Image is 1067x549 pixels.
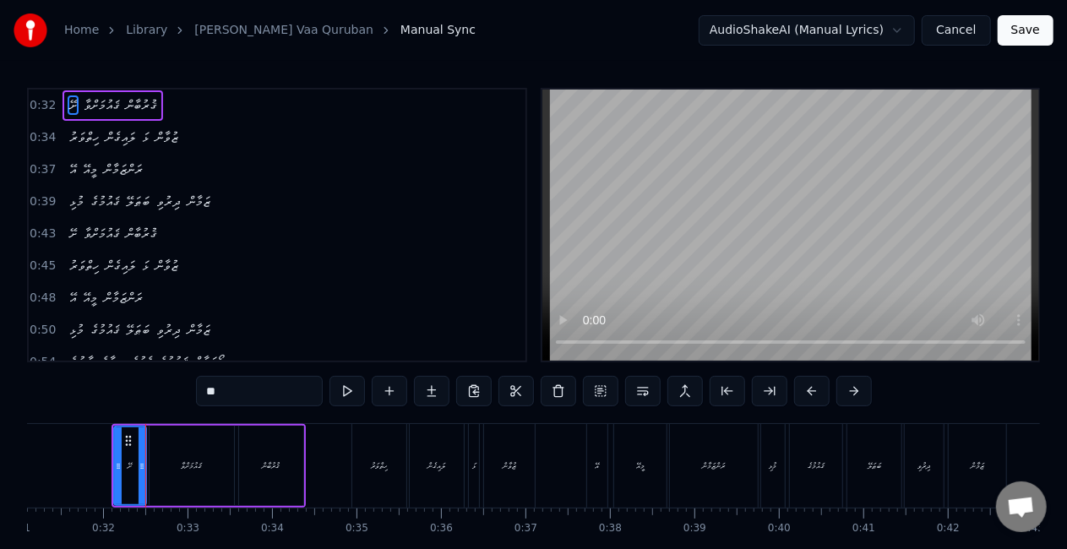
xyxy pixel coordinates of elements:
[503,459,516,472] div: ޒުވާން
[68,128,101,147] span: ހިތްވަރު
[636,459,645,472] div: މީއޭ
[155,320,182,340] span: ދިރުވި
[193,352,226,372] span: ނޯޖަވާން
[261,522,284,535] div: 0:34
[263,459,280,472] div: ޤުރުބާން
[30,193,56,210] span: 0:39
[400,22,476,39] span: Manual Sync
[30,258,56,274] span: 0:45
[472,459,476,472] div: ޅަ
[81,288,99,307] span: މީއޭ
[177,522,199,535] div: 0:33
[596,459,600,472] div: އޭ
[30,129,56,146] span: 0:34
[124,320,151,340] span: ބަޠަލޭ
[104,128,137,147] span: ލައިގެން
[599,522,622,535] div: 0:38
[371,459,388,472] div: ހިތްވަރު
[937,522,960,535] div: 0:42
[852,522,875,535] div: 0:41
[868,459,881,472] div: ބަޠަލޭ
[30,290,56,307] span: 0:48
[154,256,180,275] span: ޒުވާން
[922,15,990,46] button: Cancel
[157,352,189,372] span: ޤައުމުގެ
[768,522,791,535] div: 0:40
[30,322,56,339] span: 0:50
[82,95,121,115] span: ޤައުމަށްވާ
[430,522,453,535] div: 0:36
[514,522,537,535] div: 0:37
[89,192,121,211] span: ޤައުމުގެ
[140,256,150,275] span: ޅަ
[89,320,121,340] span: ޤައުމުގެ
[182,459,203,472] div: ޤައުމަށްވާ
[14,14,47,47] img: youka
[81,160,99,179] span: މީއޭ
[121,352,154,372] span: އެކުވެރި
[68,160,78,179] span: އޭ
[124,95,158,115] span: ޤުރުބާން
[194,22,373,39] a: [PERSON_NAME] Vaa Quruban
[683,522,706,535] div: 0:39
[808,459,825,472] div: ޤައުމުގެ
[68,224,79,243] span: ށޭ
[64,22,99,39] a: Home
[30,354,56,371] span: 0:54
[102,160,144,179] span: ރަންޒަމާން
[971,459,984,472] div: ޒަމާން
[126,22,167,39] a: Library
[64,22,476,39] nav: breadcrumb
[82,224,121,243] span: ޤައުމަށްވާ
[998,15,1053,46] button: Save
[68,320,85,340] span: މުޅި
[68,95,79,115] span: ށޭ
[68,288,78,307] span: އޭ
[92,522,115,535] div: 0:32
[996,481,1047,532] div: Open chat
[346,522,368,535] div: 0:35
[155,192,182,211] span: ދިރުވި
[703,459,726,472] div: ރަންޒަމާން
[770,459,777,472] div: މުޅި
[30,97,56,114] span: 0:32
[30,161,56,178] span: 0:37
[68,192,85,211] span: މުޅި
[102,288,144,307] span: ރަންޒަމާން
[68,256,101,275] span: ހިތްވަރު
[124,192,151,211] span: ބަޠަލޭ
[68,352,95,372] span: ޔާރުނެ
[186,320,212,340] span: ޒަމާން
[30,226,56,242] span: 0:43
[140,128,150,147] span: ޅަ
[128,459,133,472] div: ށޭ
[124,224,158,243] span: ޤުރުބާން
[8,522,30,535] div: 0:31
[428,459,446,472] div: ލައިގެން
[104,256,137,275] span: ލައިގެން
[186,192,212,211] span: ޒަމާން
[154,128,180,147] span: ޒުވާން
[99,352,117,372] span: ވާށެ
[918,459,931,472] div: ދިރުވި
